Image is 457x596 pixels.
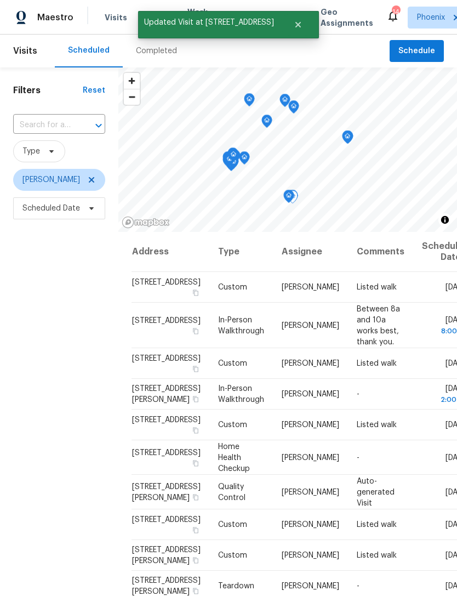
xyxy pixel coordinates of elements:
[191,525,201,535] button: Copy Address
[224,153,235,170] div: Map marker
[279,94,290,111] div: Map marker
[239,151,250,168] div: Map marker
[132,516,201,524] span: [STREET_ADDRESS]
[288,100,299,117] div: Map marker
[442,214,448,226] span: Toggle attribution
[282,390,339,398] span: [PERSON_NAME]
[13,117,75,134] input: Search for an address...
[283,190,294,207] div: Map marker
[357,582,359,590] span: -
[342,130,353,147] div: Map marker
[22,174,80,185] span: [PERSON_NAME]
[22,146,40,157] span: Type
[357,453,359,461] span: -
[282,488,339,496] span: [PERSON_NAME]
[218,521,247,529] span: Custom
[218,385,264,404] span: In-Person Walkthrough
[218,582,254,590] span: Teardown
[191,326,201,336] button: Copy Address
[218,421,247,429] span: Custom
[282,421,339,429] span: [PERSON_NAME]
[209,232,273,272] th: Type
[390,40,444,63] button: Schedule
[222,151,233,168] div: Map marker
[218,442,250,472] span: Home Health Checkup
[438,213,452,226] button: Toggle attribution
[282,360,339,367] span: [PERSON_NAME]
[124,89,140,105] button: Zoom out
[392,7,399,18] div: 14
[132,577,201,595] span: [STREET_ADDRESS][PERSON_NAME]
[218,483,245,501] span: Quality Control
[132,483,201,501] span: [STREET_ADDRESS][PERSON_NAME]
[227,147,238,164] div: Map marker
[244,93,255,110] div: Map marker
[282,552,339,559] span: [PERSON_NAME]
[136,46,177,56] div: Completed
[357,305,400,345] span: Between 8a and 10a works best, thank you.
[357,360,397,367] span: Listed walk
[191,458,201,468] button: Copy Address
[357,283,397,291] span: Listed walk
[282,453,339,461] span: [PERSON_NAME]
[13,85,83,96] h1: Filters
[261,115,272,132] div: Map marker
[138,11,280,34] span: Updated Visit at [STREET_ADDRESS]
[105,12,127,23] span: Visits
[191,586,201,596] button: Copy Address
[398,44,435,58] span: Schedule
[91,118,106,133] button: Open
[357,477,395,507] span: Auto-generated Visit
[282,582,339,590] span: [PERSON_NAME]
[282,521,339,529] span: [PERSON_NAME]
[218,283,247,291] span: Custom
[132,355,201,362] span: [STREET_ADDRESS]
[321,7,373,29] span: Geo Assignments
[417,12,445,23] span: Phoenix
[132,546,201,565] span: [STREET_ADDRESS][PERSON_NAME]
[132,416,201,424] span: [STREET_ADDRESS]
[132,279,201,286] span: [STREET_ADDRESS]
[273,232,348,272] th: Assignee
[132,316,201,324] span: [STREET_ADDRESS]
[191,555,201,565] button: Copy Address
[218,552,247,559] span: Custom
[357,421,397,429] span: Listed walk
[132,232,209,272] th: Address
[218,316,264,334] span: In-Person Walkthrough
[13,39,37,63] span: Visits
[22,203,80,214] span: Scheduled Date
[191,394,201,404] button: Copy Address
[37,12,73,23] span: Maestro
[122,216,170,229] a: Mapbox homepage
[357,552,397,559] span: Listed walk
[187,7,215,29] span: Work Orders
[191,492,201,502] button: Copy Address
[191,425,201,435] button: Copy Address
[218,360,247,367] span: Custom
[228,149,239,166] div: Map marker
[68,45,110,56] div: Scheduled
[357,390,359,398] span: -
[191,288,201,298] button: Copy Address
[124,73,140,89] button: Zoom in
[132,385,201,404] span: [STREET_ADDRESS][PERSON_NAME]
[280,14,316,36] button: Close
[191,364,201,374] button: Copy Address
[282,283,339,291] span: [PERSON_NAME]
[357,521,397,529] span: Listed walk
[132,449,201,456] span: [STREET_ADDRESS]
[83,85,105,96] div: Reset
[282,321,339,329] span: [PERSON_NAME]
[348,232,413,272] th: Comments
